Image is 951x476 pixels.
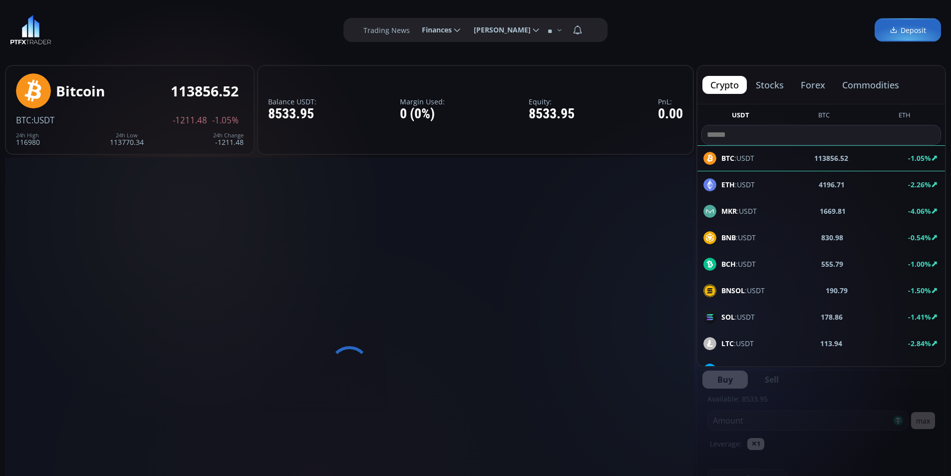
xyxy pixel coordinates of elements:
[908,339,931,348] b: -2.84%
[908,286,931,295] b: -1.50%
[824,365,842,375] b: 24.25
[721,180,735,189] b: ETH
[212,116,239,125] span: -1.05%
[721,259,756,269] span: :USDT
[820,206,846,216] b: 1669.81
[268,98,317,105] label: Balance USDT:
[721,312,755,322] span: :USDT
[721,286,745,295] b: BNSOL
[529,106,575,122] div: 8533.95
[908,259,931,269] b: -1.00%
[658,98,683,105] label: PnL:
[213,132,244,138] div: 24h Change
[173,116,207,125] span: -1211.48
[821,232,843,243] b: 830.98
[721,312,735,322] b: SOL
[721,259,736,269] b: BCH
[908,233,931,242] b: -0.54%
[908,365,931,375] b: -2.65%
[56,83,105,99] div: Bitcoin
[728,110,753,123] button: USDT
[819,179,845,190] b: 4196.71
[16,132,40,146] div: 116980
[821,312,843,322] b: 178.86
[820,338,842,349] b: 113.94
[415,20,452,40] span: Finances
[702,76,747,94] button: crypto
[721,365,758,375] span: :USDT
[908,312,931,322] b: -1.41%
[213,132,244,146] div: -1211.48
[890,25,926,35] span: Deposit
[171,83,239,99] div: 113856.52
[110,132,144,146] div: 113770.34
[16,132,40,138] div: 24h High
[467,20,531,40] span: [PERSON_NAME]
[16,114,31,126] span: BTC
[400,98,445,105] label: Margin Used:
[908,180,931,189] b: -2.26%
[721,179,755,190] span: :USDT
[721,233,736,242] b: BNB
[658,106,683,122] div: 0.00
[268,106,317,122] div: 8533.95
[793,76,833,94] button: forex
[721,365,738,375] b: LINK
[814,110,834,123] button: BTC
[529,98,575,105] label: Equity:
[721,338,754,349] span: :USDT
[908,206,931,216] b: -4.06%
[721,339,734,348] b: LTC
[826,285,848,296] b: 190.79
[721,285,765,296] span: :USDT
[875,18,941,42] a: Deposit
[721,206,737,216] b: MKR
[748,76,792,94] button: stocks
[31,114,54,126] span: :USDT
[400,106,445,122] div: 0 (0%)
[834,76,907,94] button: commodities
[721,232,756,243] span: :USDT
[821,259,843,269] b: 555.79
[10,15,51,45] img: LOGO
[721,206,757,216] span: :USDT
[363,25,410,35] label: Trading News
[895,110,915,123] button: ETH
[110,132,144,138] div: 24h Low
